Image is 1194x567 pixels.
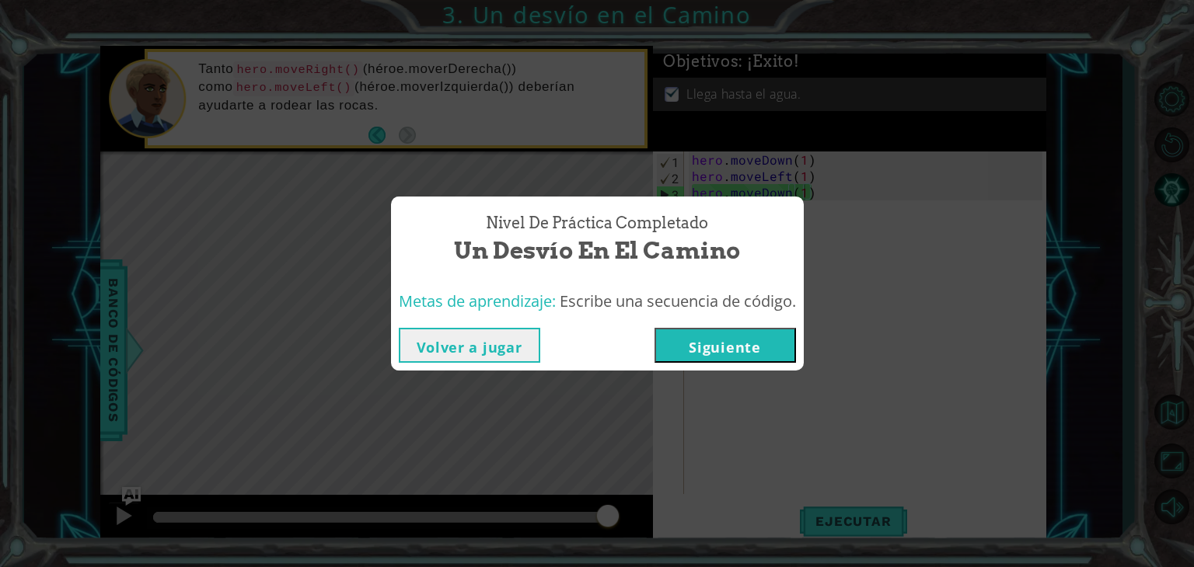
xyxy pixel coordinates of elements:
button: Siguiente [655,328,796,363]
span: Nivel de práctica Completado [486,212,708,235]
button: Volver a jugar [399,328,540,363]
span: Metas de aprendizaje: [399,290,556,311]
span: Escribe una secuencia de código. [560,290,796,311]
span: Un desvío en el Camino [454,234,740,267]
